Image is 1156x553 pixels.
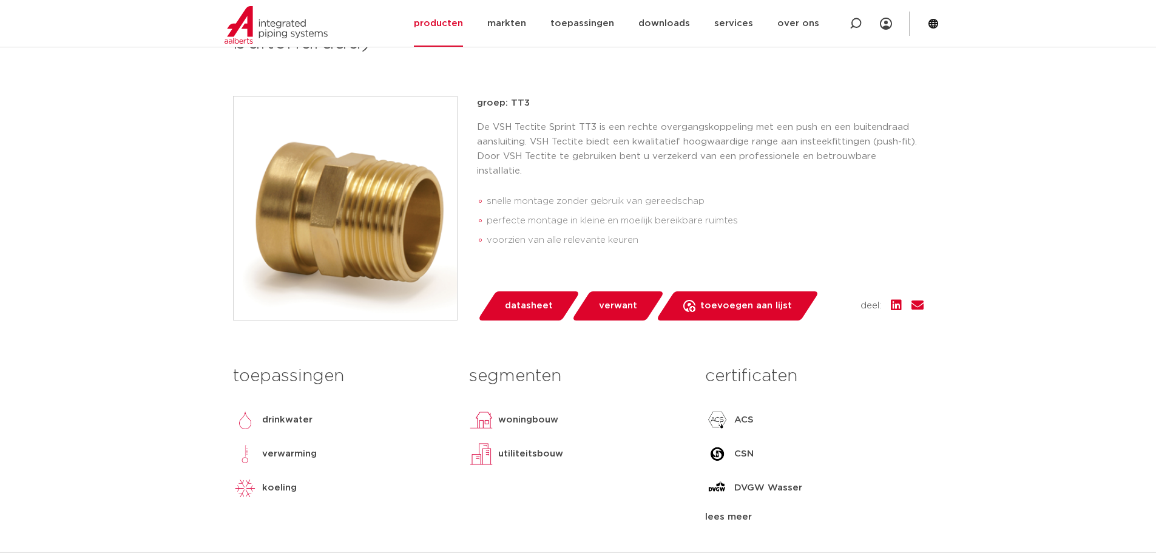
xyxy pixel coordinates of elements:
img: drinkwater [233,408,257,432]
p: woningbouw [498,413,558,427]
span: verwant [599,296,637,316]
p: ACS [734,413,754,427]
img: koeling [233,476,257,500]
li: snelle montage zonder gebruik van gereedschap [487,192,924,211]
p: groep: TT3 [477,96,924,110]
a: datasheet [477,291,580,321]
h3: toepassingen [233,364,451,388]
h3: segmenten [469,364,687,388]
p: CSN [734,447,754,461]
li: perfecte montage in kleine en moeilijk bereikbare ruimtes [487,211,924,231]
img: CSN [705,442,729,466]
img: verwarming [233,442,257,466]
span: datasheet [505,296,553,316]
p: De VSH Tectite Sprint TT3 is een rechte overgangskoppeling met een push en een buitendraad aanslu... [477,120,924,178]
p: verwarming [262,447,317,461]
li: voorzien van alle relevante keuren [487,231,924,250]
p: DVGW Wasser [734,481,802,495]
p: drinkwater [262,413,313,427]
a: verwant [571,291,664,321]
img: woningbouw [469,408,493,432]
span: deel: [860,299,881,313]
img: ACS [705,408,729,432]
p: koeling [262,481,297,495]
img: utiliteitsbouw [469,442,493,466]
p: utiliteitsbouw [498,447,563,461]
div: lees meer [705,510,923,524]
span: toevoegen aan lijst [700,296,792,316]
img: Product Image for VSH Tectite Sprint overgang (push x buitendraad) [234,97,457,320]
h3: certificaten [705,364,923,388]
img: DVGW Wasser [705,476,729,500]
